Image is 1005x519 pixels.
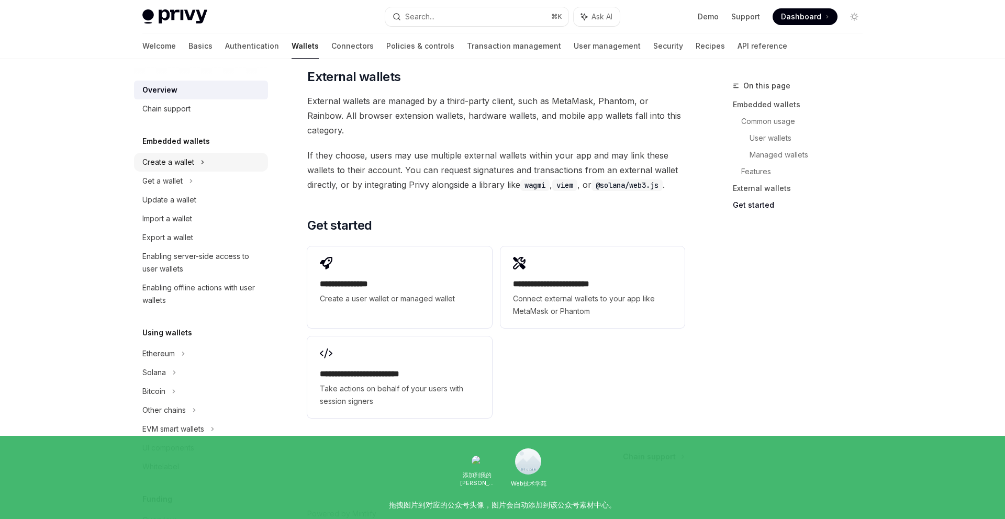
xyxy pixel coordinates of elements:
[781,12,821,22] span: Dashboard
[142,156,194,168] div: Create a wallet
[385,7,568,26] button: Search...⌘K
[142,326,192,339] h5: Using wallets
[467,33,561,59] a: Transaction management
[142,194,196,206] div: Update a wallet
[513,292,672,318] span: Connect external wallets to your app like MetaMask or Phantom
[142,231,193,244] div: Export a wallet
[142,135,210,148] h5: Embedded wallets
[134,247,268,278] a: Enabling server-side access to user wallets
[142,33,176,59] a: Welcome
[292,33,319,59] a: Wallets
[142,347,175,360] div: Ethereum
[386,33,454,59] a: Policies & controls
[142,84,177,96] div: Overview
[188,33,213,59] a: Basics
[750,130,871,146] a: User wallets
[846,8,863,25] button: Toggle dark mode
[320,292,479,305] span: Create a user wallet or managed wallet
[320,382,479,408] span: Take actions on behalf of your users with session signers
[307,69,400,85] span: External wallets
[552,179,577,191] code: viem
[142,366,166,379] div: Solana
[731,12,760,22] a: Support
[142,175,183,187] div: Get a wallet
[741,113,871,130] a: Common usage
[574,7,620,26] button: Ask AI
[331,33,374,59] a: Connectors
[574,33,641,59] a: User management
[307,148,685,192] span: If they choose, users may use multiple external wallets within your app and may link these wallet...
[225,33,279,59] a: Authentication
[142,212,192,225] div: Import a wallet
[696,33,725,59] a: Recipes
[142,281,262,307] div: Enabling offline actions with user wallets
[142,9,207,24] img: light logo
[773,8,837,25] a: Dashboard
[743,80,790,92] span: On this page
[134,278,268,310] a: Enabling offline actions with user wallets
[134,99,268,118] a: Chain support
[520,179,550,191] code: wagmi
[653,33,683,59] a: Security
[405,10,434,23] div: Search...
[741,163,871,180] a: Features
[591,179,663,191] code: @solana/web3.js
[591,12,612,22] span: Ask AI
[698,12,719,22] a: Demo
[738,33,787,59] a: API reference
[750,146,871,163] a: Managed wallets
[134,209,268,228] a: Import a wallet
[142,404,186,416] div: Other chains
[307,94,685,138] span: External wallets are managed by a third-party client, such as MetaMask, Phantom, or Rainbow. All ...
[134,190,268,209] a: Update a wallet
[733,180,871,197] a: External wallets
[142,103,191,115] div: Chain support
[733,197,871,213] a: Get started
[142,250,262,275] div: Enabling server-side access to user wallets
[134,228,268,247] a: Export a wallet
[307,217,372,234] span: Get started
[733,96,871,113] a: Embedded wallets
[142,423,204,435] div: EVM smart wallets
[142,385,165,398] div: Bitcoin
[551,13,562,21] span: ⌘ K
[134,81,268,99] a: Overview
